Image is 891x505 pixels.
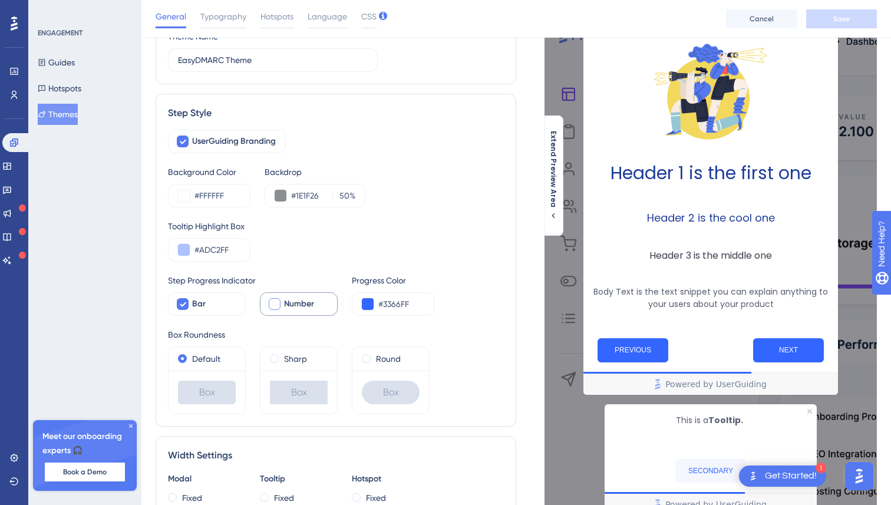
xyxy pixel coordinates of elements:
[765,470,817,483] div: Get Started!
[308,9,347,24] span: Language
[178,54,368,67] input: Theme Name
[42,430,127,458] span: Meet our onboarding experts 🎧
[366,491,386,505] label: Fixed
[168,106,504,120] div: Step Style
[274,491,294,505] label: Fixed
[833,14,850,24] span: Save
[614,414,807,427] p: This is a
[200,9,246,24] span: Typography
[284,297,314,311] span: Number
[739,466,826,487] div: Open Get Started! checklist, remaining modules: 1
[361,9,377,24] span: CSS
[168,219,504,233] div: Tooltip Highlight Box
[192,297,206,311] span: Bar
[593,160,829,187] h1: Header 1 is the first one
[549,131,558,207] span: Extend Preview Area
[156,9,186,24] span: General
[675,459,746,483] button: SECONDARY
[544,131,563,220] button: Extend Preview Area
[598,338,668,362] button: Previous
[168,472,246,486] div: Modal
[284,352,307,366] label: Sharp
[806,9,877,28] button: Save
[63,467,107,477] span: Book a Demo
[28,3,74,17] span: Need Help?
[362,381,420,404] div: Box
[583,374,838,395] div: Footer
[746,469,760,483] img: launcher-image-alternative-text
[38,78,81,99] button: Hotspots
[168,448,504,463] div: Width Settings
[45,463,125,481] button: Book a Demo
[168,328,504,342] div: Box Roundness
[168,273,338,288] div: Step Progress Indicator
[260,9,293,24] span: Hotspots
[593,286,829,311] p: Body Text is the text snippet you can explain anything to your users about your product
[807,409,812,414] div: Close Preview
[753,338,824,362] button: Next
[593,248,829,263] h3: Header 3 is the middle one
[336,189,349,203] input: %
[192,352,220,366] label: Default
[270,381,328,404] div: Box
[265,165,365,179] div: Backdrop
[168,165,250,179] div: Background Color
[376,352,401,366] label: Round
[178,381,236,404] div: Box
[38,104,78,125] button: Themes
[841,458,877,494] iframe: UserGuiding AI Assistant Launcher
[726,9,797,28] button: Cancel
[652,32,770,150] img: Modal Media
[665,377,767,391] span: Powered by UserGuiding
[352,273,434,288] div: Progress Color
[708,414,743,426] b: Tooltip.
[750,14,774,24] span: Cancel
[38,52,75,73] button: Guides
[352,472,430,486] div: Hotspot
[182,491,202,505] label: Fixed
[332,189,355,203] label: %
[192,134,276,148] span: UserGuiding Branding
[593,210,829,226] h2: Header 2 is the cool one
[816,463,826,473] div: 1
[260,472,338,486] div: Tooltip
[38,28,82,38] div: ENGAGEMENT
